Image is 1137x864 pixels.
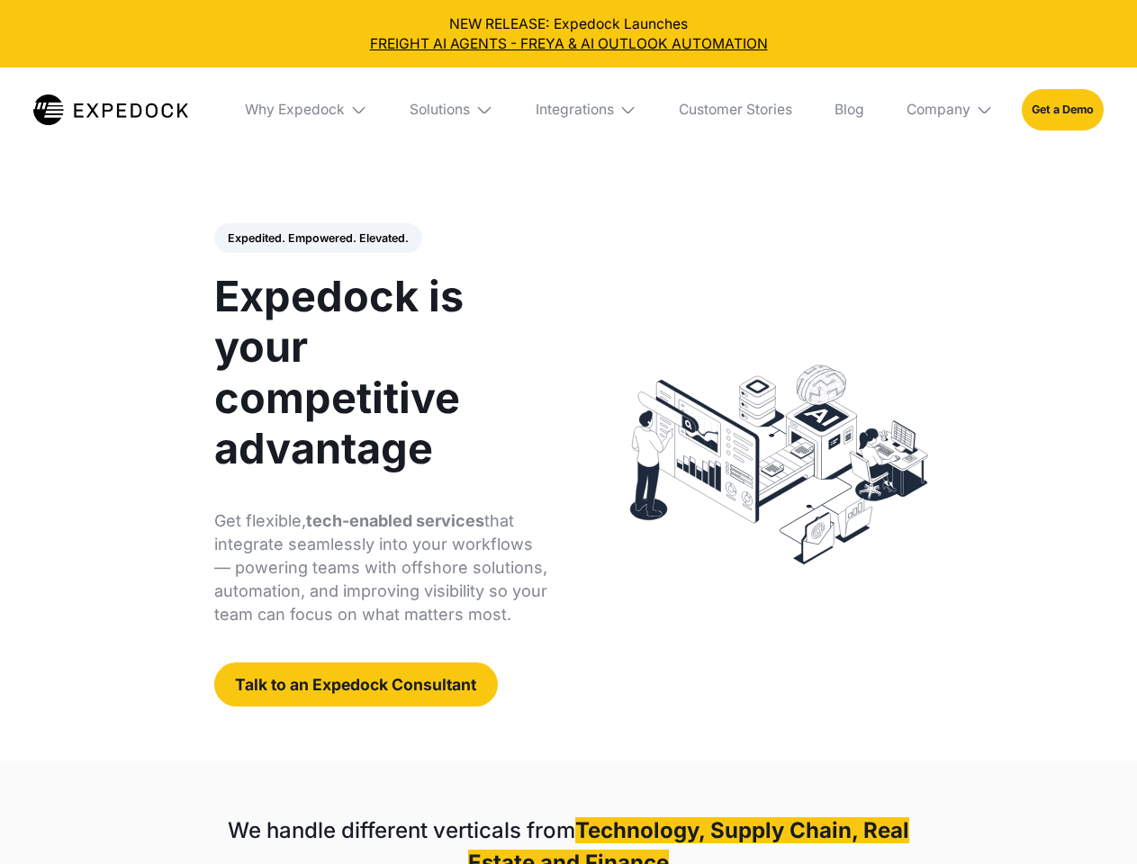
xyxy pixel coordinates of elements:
strong: We handle different verticals from [228,817,575,843]
div: Solutions [410,101,470,119]
a: FREIGHT AI AGENTS - FREYA & AI OUTLOOK AUTOMATION [14,34,1123,54]
a: Talk to an Expedock Consultant [214,662,498,706]
p: Get flexible, that integrate seamlessly into your workflows — powering teams with offshore soluti... [214,509,548,626]
div: Why Expedock [245,101,345,119]
div: Integrations [536,101,614,119]
h1: Expedock is your competitive advantage [214,271,548,473]
div: Why Expedock [230,67,382,152]
a: Get a Demo [1022,89,1104,130]
a: Customer Stories [664,67,806,152]
div: Integrations [521,67,651,152]
div: Solutions [396,67,508,152]
iframe: Chat Widget [1047,778,1137,864]
strong: tech-enabled services [306,511,484,530]
div: NEW RELEASE: Expedock Launches [14,14,1123,54]
a: Blog [820,67,878,152]
div: Company [907,101,970,119]
div: Company [892,67,1007,152]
